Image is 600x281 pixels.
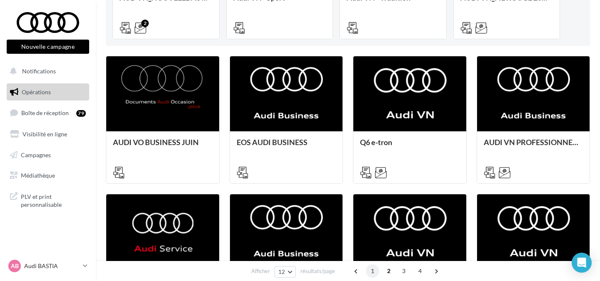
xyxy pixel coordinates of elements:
div: 2 [141,20,149,27]
span: 4 [413,264,427,278]
div: AUDI VO BUSINESS JUIN [113,138,212,155]
span: Opérations [22,88,51,95]
span: 2 [382,264,395,278]
button: 12 [275,266,296,278]
a: Visibilité en ligne [5,125,91,143]
span: Campagnes [21,151,51,158]
span: Boîte de réception [21,109,69,116]
div: EOS AUDI BUSINESS [237,138,336,155]
span: Visibilité en ligne [22,130,67,138]
span: Notifications [22,68,56,75]
span: 12 [278,268,285,275]
span: 3 [397,264,410,278]
p: Audi BASTIA [24,262,80,270]
button: Nouvelle campagne [7,40,89,54]
span: résultats/page [300,267,335,275]
span: AB [11,262,19,270]
span: Afficher [251,267,270,275]
span: PLV et print personnalisable [21,191,86,209]
a: Médiathèque [5,167,91,184]
div: Open Intercom Messenger [572,253,592,273]
button: Notifications [5,63,87,80]
a: Opérations [5,83,91,101]
a: PLV et print personnalisable [5,188,91,212]
div: Q6 e-tron [360,138,460,155]
a: AB Audi BASTIA [7,258,89,274]
span: 1 [366,264,379,278]
a: Boîte de réception79 [5,104,91,122]
a: Campagnes [5,146,91,164]
div: 79 [76,110,86,117]
div: AUDI VN PROFESSIONNELS TRANSPORT DE PERSONNES AUDI BUSINESS [484,138,583,155]
span: Médiathèque [21,172,55,179]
